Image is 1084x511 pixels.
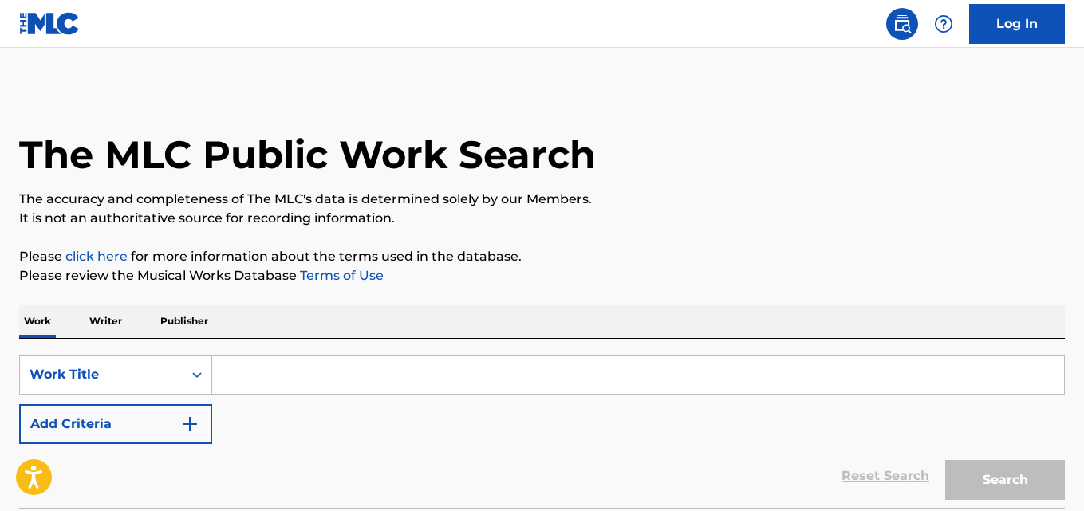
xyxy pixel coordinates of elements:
[19,131,596,179] h1: The MLC Public Work Search
[928,8,960,40] div: Help
[19,209,1065,228] p: It is not an authoritative source for recording information.
[19,190,1065,209] p: The accuracy and completeness of The MLC's data is determined solely by our Members.
[85,305,127,338] p: Writer
[65,249,128,264] a: click here
[297,268,384,283] a: Terms of Use
[886,8,918,40] a: Public Search
[19,404,212,444] button: Add Criteria
[1004,434,1084,511] iframe: Chat Widget
[180,415,199,434] img: 9d2ae6d4665cec9f34b9.svg
[893,14,912,33] img: search
[19,247,1065,266] p: Please for more information about the terms used in the database.
[30,365,173,384] div: Work Title
[156,305,213,338] p: Publisher
[19,12,81,35] img: MLC Logo
[19,355,1065,508] form: Search Form
[934,14,953,33] img: help
[19,305,56,338] p: Work
[969,4,1065,44] a: Log In
[19,266,1065,285] p: Please review the Musical Works Database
